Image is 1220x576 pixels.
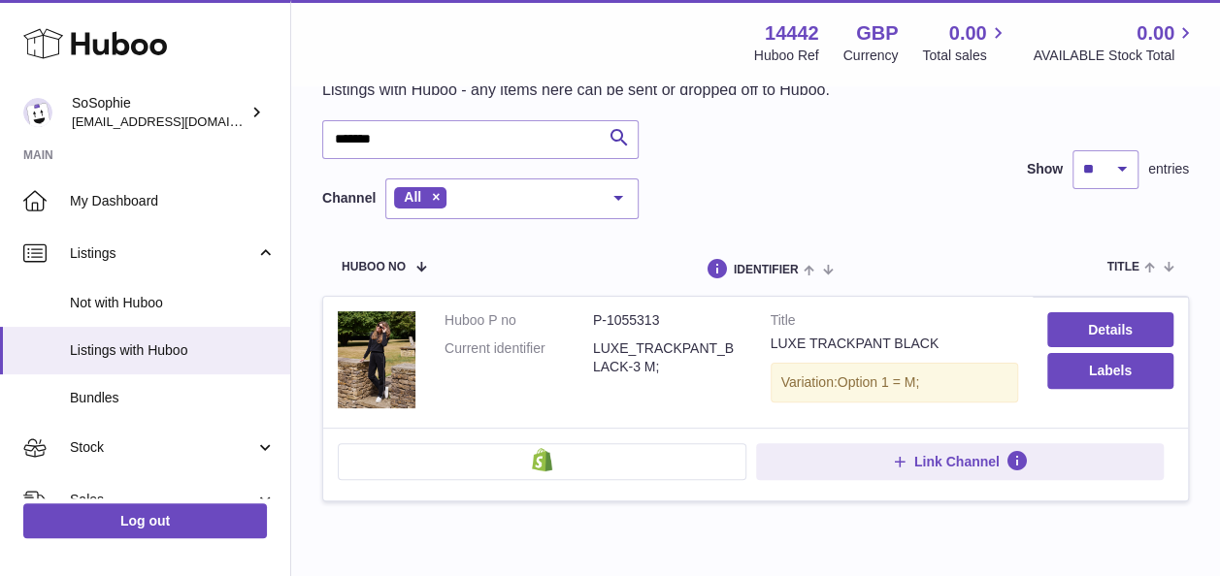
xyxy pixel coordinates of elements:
[754,47,819,65] div: Huboo Ref
[1027,160,1063,178] label: Show
[765,20,819,47] strong: 14442
[404,189,421,205] span: All
[593,311,742,330] dd: P-1055313
[70,491,255,509] span: Sales
[1137,20,1174,47] span: 0.00
[342,261,406,273] span: Huboo no
[70,438,255,457] span: Stock
[322,189,376,208] label: Channel
[23,503,267,538] a: Log out
[922,47,1008,65] span: Total sales
[1033,20,1197,65] a: 0.00 AVAILABLE Stock Total
[843,47,899,65] div: Currency
[1148,160,1189,178] span: entries
[914,453,1000,470] span: Link Channel
[338,311,415,408] img: LUXE TRACKPANT BLACK
[1033,47,1197,65] span: AVAILABLE Stock Total
[838,374,919,390] span: Option 1 = M;
[445,339,593,376] dt: Current identifier
[532,448,552,471] img: shopify-small.png
[70,294,276,312] span: Not with Huboo
[70,389,276,407] span: Bundles
[70,192,276,210] span: My Dashboard
[70,341,276,360] span: Listings with Huboo
[322,80,830,101] p: Listings with Huboo - any items here can be sent or dropped off to Huboo.
[771,311,1018,335] strong: Title
[1106,261,1138,273] span: title
[856,20,898,47] strong: GBP
[756,443,1165,480] button: Link Channel
[922,20,1008,65] a: 0.00 Total sales
[23,98,52,127] img: internalAdmin-14442@internal.huboo.com
[1047,353,1173,388] button: Labels
[445,311,593,330] dt: Huboo P no
[771,363,1018,402] div: Variation:
[72,113,285,129] span: [EMAIL_ADDRESS][DOMAIN_NAME]
[771,335,1018,353] div: LUXE TRACKPANT BLACK
[70,244,255,263] span: Listings
[1047,312,1173,347] a: Details
[72,94,247,131] div: SoSophie
[593,339,742,376] dd: LUXE_TRACKPANT_BLACK-3 M;
[734,264,799,276] span: identifier
[949,20,987,47] span: 0.00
